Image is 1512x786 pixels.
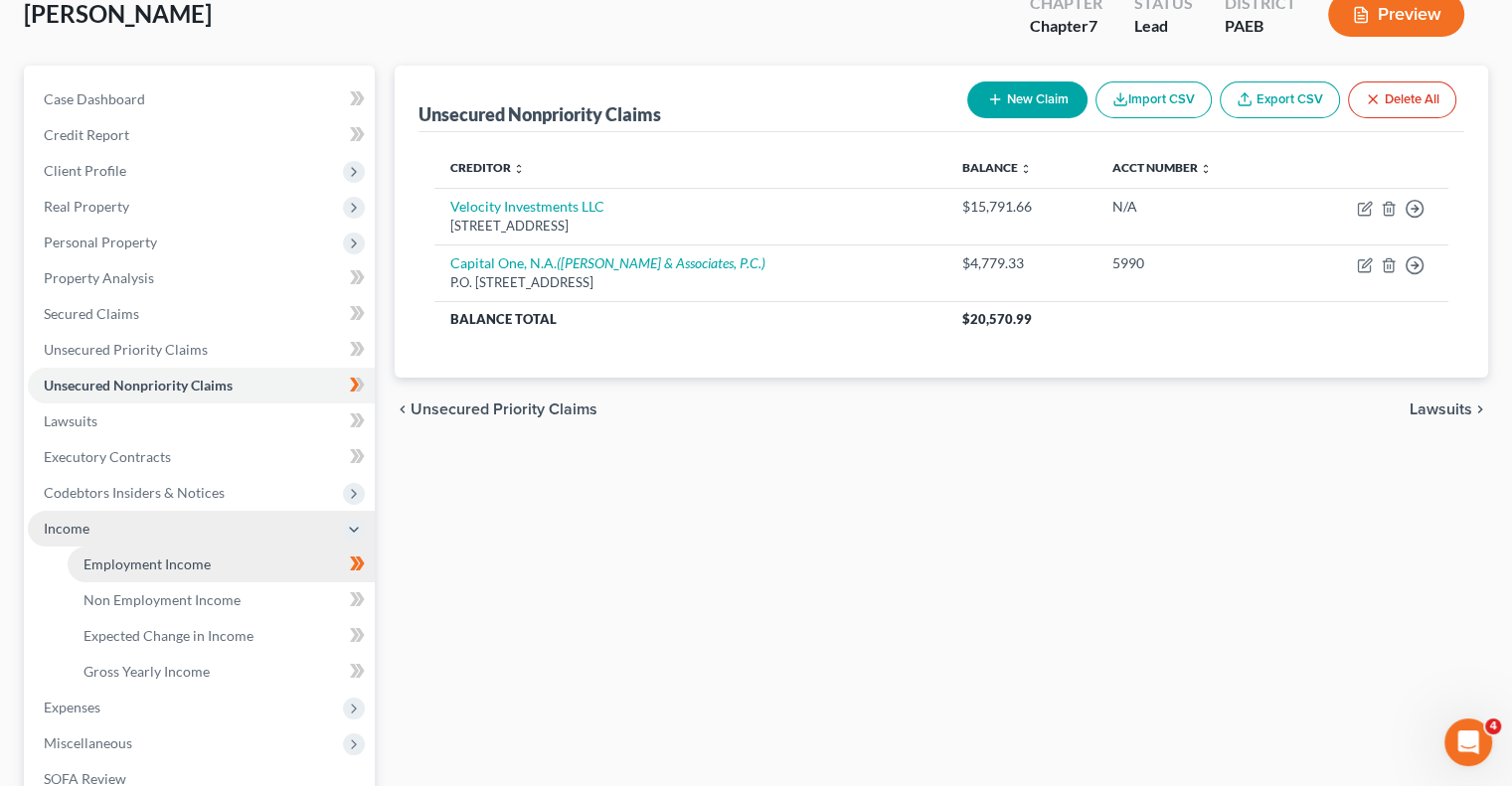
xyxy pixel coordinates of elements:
a: Executory Contracts [28,439,375,475]
span: Executory Contracts [44,448,171,465]
button: chevron_left Unsecured Priority Claims [395,401,597,417]
a: Credit Report [28,117,375,153]
span: Non Employment Income [84,591,241,608]
div: N/A [1112,197,1274,217]
a: Unsecured Nonpriority Claims [28,368,375,403]
span: Expected Change in Income [84,627,253,644]
i: ([PERSON_NAME] & Associates, P.C.) [557,254,765,271]
a: Export CSV [1220,81,1340,118]
a: Expected Change in Income [68,618,375,654]
i: unfold_more [513,163,525,175]
i: unfold_more [1200,163,1212,175]
a: Velocity Investments LLC [450,198,604,215]
a: Employment Income [68,547,375,582]
span: Codebtors Insiders & Notices [44,484,225,501]
a: Acct Number unfold_more [1112,160,1212,175]
span: Credit Report [44,126,129,143]
span: Case Dashboard [44,90,145,107]
span: Unsecured Priority Claims [44,341,208,358]
span: Real Property [44,198,129,215]
div: [STREET_ADDRESS] [450,217,930,236]
span: 7 [1089,16,1097,35]
span: Income [44,520,89,537]
div: Lead [1134,15,1193,38]
span: Lawsuits [1410,401,1472,417]
a: Lawsuits [28,403,375,439]
span: Unsecured Priority Claims [411,401,597,417]
a: Gross Yearly Income [68,654,375,690]
div: 5990 [1112,253,1274,273]
span: Employment Income [84,555,211,572]
span: Client Profile [44,162,126,179]
i: chevron_left [395,401,411,417]
iframe: Intercom live chat [1444,718,1492,766]
a: Capital One, N.A.([PERSON_NAME] & Associates, P.C.) [450,254,765,271]
a: Property Analysis [28,260,375,296]
span: Personal Property [44,234,157,250]
a: Non Employment Income [68,582,375,618]
span: Miscellaneous [44,734,132,751]
a: Secured Claims [28,296,375,332]
div: PAEB [1225,15,1296,38]
a: Case Dashboard [28,81,375,117]
div: $15,791.66 [962,197,1081,217]
span: 4 [1485,718,1501,734]
i: chevron_right [1472,401,1488,417]
button: Delete All [1348,81,1456,118]
div: Chapter [1030,15,1102,38]
div: Unsecured Nonpriority Claims [419,102,661,126]
button: New Claim [967,81,1088,118]
div: P.O. [STREET_ADDRESS] [450,273,930,292]
div: $4,779.33 [962,253,1081,273]
span: Secured Claims [44,305,139,322]
i: unfold_more [1020,163,1032,175]
span: $20,570.99 [962,311,1032,327]
th: Balance Total [434,301,946,337]
span: Unsecured Nonpriority Claims [44,377,233,393]
a: Creditor unfold_more [450,160,525,175]
a: Balance unfold_more [962,160,1032,175]
button: Import CSV [1095,81,1212,118]
span: Gross Yearly Income [84,663,210,680]
a: Unsecured Priority Claims [28,332,375,368]
span: Expenses [44,699,100,715]
span: Lawsuits [44,412,97,429]
span: Property Analysis [44,269,154,286]
button: Lawsuits chevron_right [1410,401,1488,417]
